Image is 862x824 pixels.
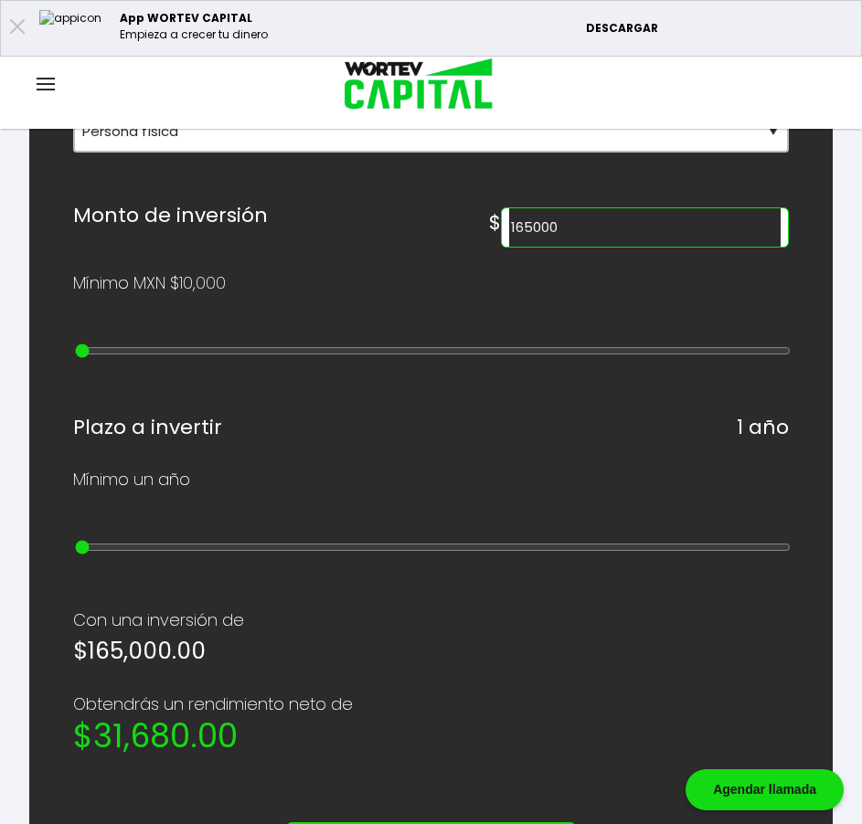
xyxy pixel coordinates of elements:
h6: $ [489,206,501,240]
div: Agendar llamada [686,769,844,810]
h6: Plazo a invertir [73,410,222,445]
p: Mínimo un año [73,466,190,493]
img: appicon [39,10,101,47]
p: Empieza a crecer tu dinero [120,26,268,43]
img: logo_wortev_capital [325,56,500,115]
h6: 1 año [737,410,789,445]
p: Con una inversión de [73,607,789,634]
p: Mínimo MXN $10,000 [73,269,226,297]
h2: $31,680.00 [73,718,789,755]
h5: $165,000.00 [73,634,789,669]
h6: Monto de inversión [73,198,268,248]
p: Obtendrás un rendimiento neto de [73,691,789,718]
p: DESCARGAR [586,20,852,37]
p: App WORTEV CAPITAL [120,10,268,26]
img: hamburguer-menu2 [37,78,55,90]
